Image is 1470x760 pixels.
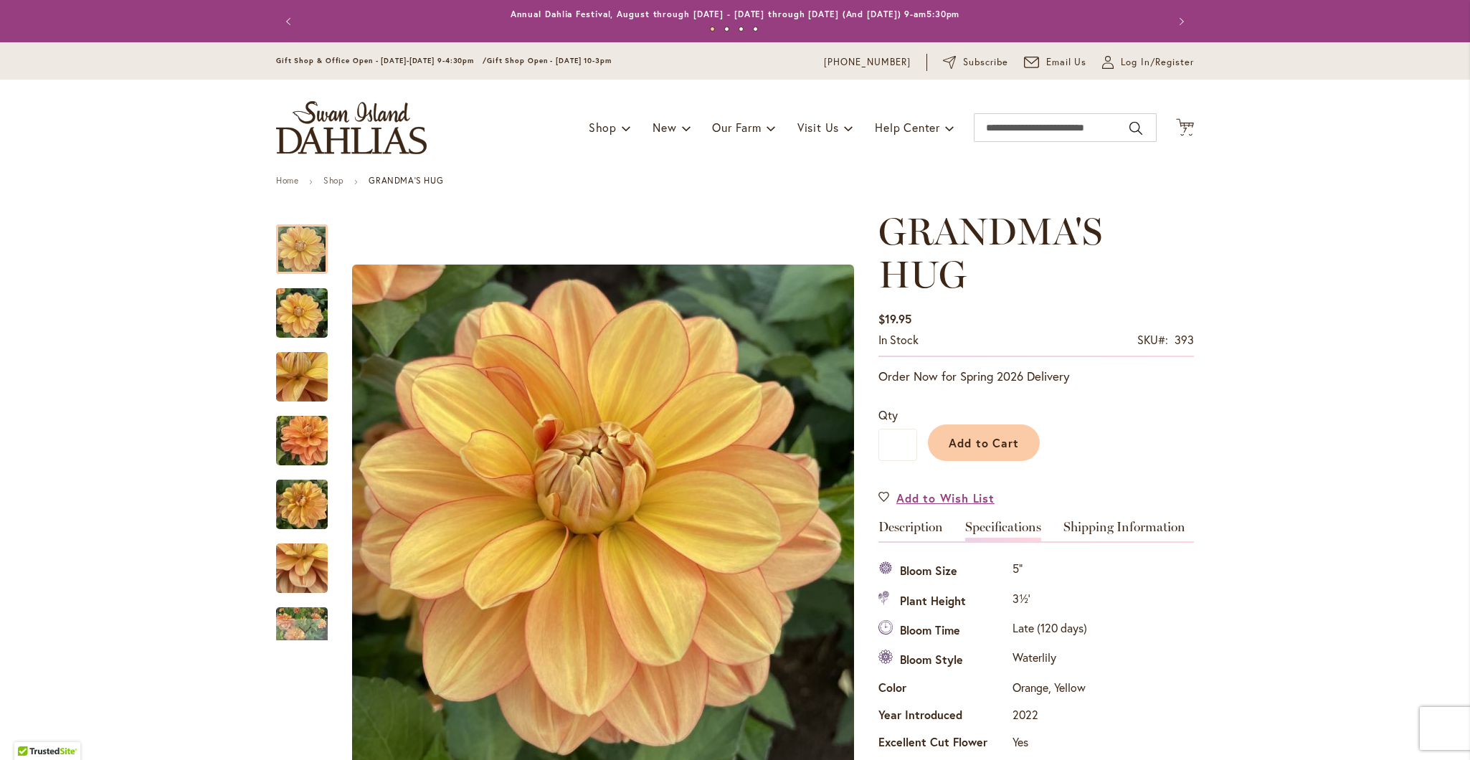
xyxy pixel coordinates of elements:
[928,424,1040,461] button: Add to Cart
[1009,675,1091,703] td: Orange, Yellow
[1046,55,1087,70] span: Email Us
[1175,332,1194,348] div: 393
[878,332,919,348] div: Availability
[1009,557,1091,586] td: 5"
[965,521,1041,541] a: Specifications
[276,210,342,274] div: GRANDMA'S HUG
[878,368,1194,385] p: Order Now for Spring 2026 Delivery
[250,338,354,416] img: GRANDMA'S HUG
[276,7,305,36] button: Previous
[1165,7,1194,36] button: Next
[250,402,354,480] img: GRANDMA'S HUG
[276,470,328,539] img: GRANDMA'S HUG
[943,55,1008,70] a: Subscribe
[276,619,328,640] div: Next
[878,521,943,541] a: Description
[878,407,898,422] span: Qty
[878,675,1009,703] th: Color
[1137,332,1168,347] strong: SKU
[1063,521,1185,541] a: Shipping Information
[878,646,1009,675] th: Bloom Style
[878,332,919,347] span: In stock
[323,175,343,186] a: Shop
[276,175,298,186] a: Home
[589,120,617,135] span: Shop
[1009,646,1091,675] td: Waterlily
[369,175,443,186] strong: GRANDMA'S HUG
[276,465,342,529] div: GRANDMA'S HUG
[1176,118,1194,138] button: 7
[1102,55,1194,70] a: Log In/Register
[797,120,839,135] span: Visit Us
[878,490,995,506] a: Add to Wish List
[710,27,715,32] button: 1 of 4
[878,209,1102,297] span: GRANDMA'S HUG
[878,617,1009,646] th: Bloom Time
[878,586,1009,616] th: Plant Height
[739,27,744,32] button: 3 of 4
[276,529,342,593] div: GRANDMA'S HUG
[1009,586,1091,616] td: 3½'
[487,56,612,65] span: Gift Shop Open - [DATE] 10-3pm
[963,55,1008,70] span: Subscribe
[896,490,995,506] span: Add to Wish List
[1183,125,1187,135] span: 7
[276,56,487,65] span: Gift Shop & Office Open - [DATE]-[DATE] 9-4:30pm /
[1009,617,1091,646] td: Late (120 days)
[511,9,960,19] a: Annual Dahlia Festival, August through [DATE] - [DATE] through [DATE] (And [DATE]) 9-am5:30pm
[11,709,51,749] iframe: Launch Accessibility Center
[724,27,729,32] button: 2 of 4
[653,120,676,135] span: New
[1009,703,1091,731] td: 2022
[875,120,940,135] span: Help Center
[824,55,911,70] a: [PHONE_NUMBER]
[949,435,1020,450] span: Add to Cart
[276,101,427,154] a: store logo
[878,731,1009,758] th: Excellent Cut Flower
[878,703,1009,731] th: Year Introduced
[276,279,328,348] img: GRANDMA'S HUG
[878,557,1009,586] th: Bloom Size
[276,274,342,338] div: GRANDMA'S HUG
[753,27,758,32] button: 4 of 4
[712,120,761,135] span: Our Farm
[1024,55,1087,70] a: Email Us
[276,534,328,603] img: GRANDMA'S HUG
[1009,731,1091,758] td: Yes
[878,311,911,326] span: $19.95
[276,593,342,657] div: GRANDMA'S HUG
[1121,55,1194,70] span: Log In/Register
[276,402,342,465] div: GRANDMA'S HUG
[276,338,342,402] div: GRANDMA'S HUG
